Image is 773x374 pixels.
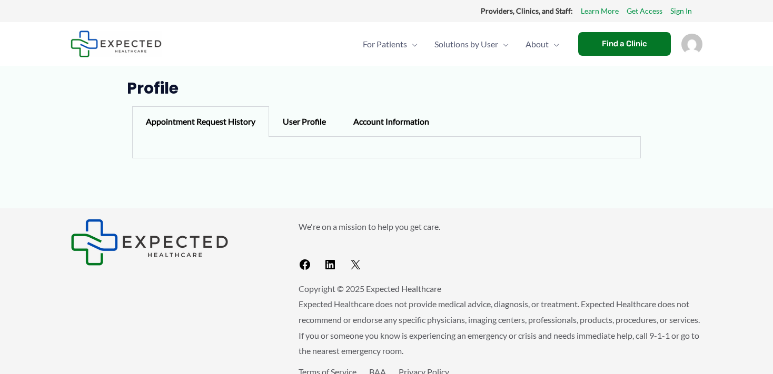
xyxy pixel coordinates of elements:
div: User Profile [269,106,340,137]
a: Find a Clinic [578,32,671,56]
h1: Profile [127,79,647,98]
img: Expected Healthcare Logo - side, dark font, small [71,219,229,266]
span: For Patients [363,26,407,63]
span: About [526,26,549,63]
a: Learn More [581,4,619,18]
strong: Providers, Clinics, and Staff: [481,6,573,15]
a: AboutMenu Toggle [517,26,568,63]
a: Sign In [670,4,692,18]
aside: Footer Widget 1 [71,219,272,266]
span: Menu Toggle [549,26,559,63]
aside: Footer Widget 2 [299,219,702,275]
span: Menu Toggle [498,26,509,63]
span: Copyright © 2025 Expected Healthcare [299,284,441,294]
span: Menu Toggle [407,26,418,63]
div: Account Information [340,106,443,137]
img: Expected Healthcare Logo - side, dark font, small [71,31,162,57]
div: Appointment Request History [132,106,269,137]
span: Expected Healthcare does not provide medical advice, diagnosis, or treatment. Expected Healthcare... [299,299,700,356]
p: We're on a mission to help you get care. [299,219,702,235]
a: For PatientsMenu Toggle [354,26,426,63]
a: Solutions by UserMenu Toggle [426,26,517,63]
nav: Primary Site Navigation [354,26,568,63]
span: Solutions by User [434,26,498,63]
a: Account icon link [681,38,702,48]
a: Get Access [627,4,662,18]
